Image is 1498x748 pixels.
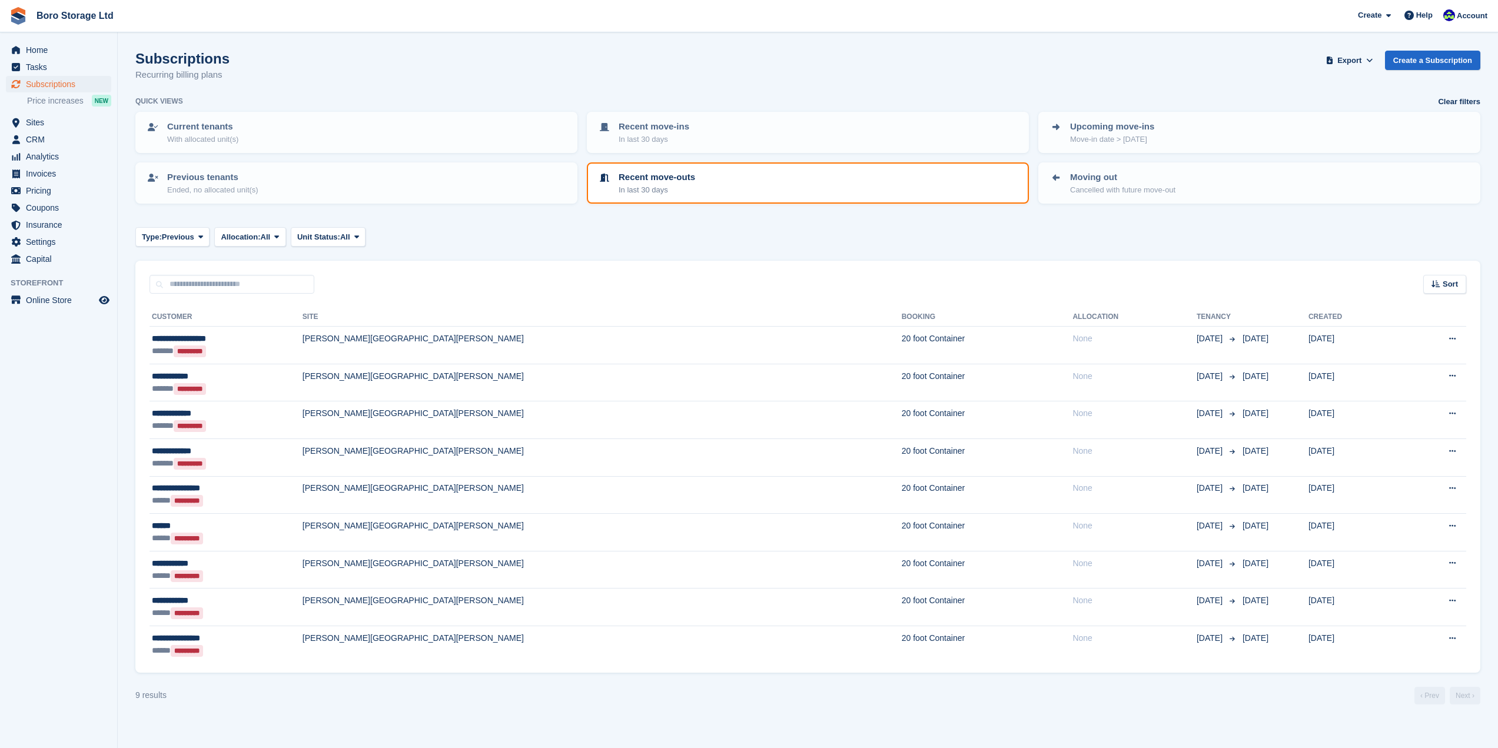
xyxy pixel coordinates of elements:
a: Next [1450,687,1480,704]
td: [DATE] [1308,626,1400,663]
span: Create [1358,9,1381,21]
button: Type: Previous [135,227,210,247]
span: Tasks [26,59,97,75]
span: CRM [26,131,97,148]
span: Account [1457,10,1487,22]
div: None [1072,632,1197,644]
td: 20 foot Container [902,364,1073,401]
p: Recent move-outs [619,171,695,184]
span: Invoices [26,165,97,182]
span: [DATE] [1197,482,1225,494]
a: Previous [1414,687,1445,704]
td: [DATE] [1308,589,1400,626]
span: Price increases [27,95,84,107]
div: None [1072,333,1197,345]
span: Allocation: [221,231,260,243]
a: menu [6,76,111,92]
span: [DATE] [1243,521,1268,530]
a: menu [6,200,111,216]
th: Booking [902,308,1073,327]
a: Price increases NEW [27,94,111,107]
td: [PERSON_NAME][GEOGRAPHIC_DATA][PERSON_NAME] [303,589,902,626]
span: Sort [1443,278,1458,290]
span: Insurance [26,217,97,233]
span: Capital [26,251,97,267]
span: Subscriptions [26,76,97,92]
span: [DATE] [1197,520,1225,532]
span: Online Store [26,292,97,308]
span: Export [1337,55,1361,67]
div: None [1072,370,1197,383]
a: Clear filters [1438,96,1480,108]
a: menu [6,251,111,267]
span: [DATE] [1243,408,1268,418]
span: Coupons [26,200,97,216]
span: Help [1416,9,1433,21]
span: Unit Status: [297,231,340,243]
p: In last 30 days [619,184,695,196]
td: 20 foot Container [902,589,1073,626]
td: [PERSON_NAME][GEOGRAPHIC_DATA][PERSON_NAME] [303,438,902,476]
td: [DATE] [1308,514,1400,551]
span: Home [26,42,97,58]
td: 20 foot Container [902,514,1073,551]
div: None [1072,520,1197,532]
span: [DATE] [1197,445,1225,457]
span: Pricing [26,182,97,199]
div: None [1072,445,1197,457]
span: [DATE] [1197,407,1225,420]
a: menu [6,59,111,75]
a: Current tenants With allocated unit(s) [137,113,576,152]
th: Tenancy [1197,308,1238,327]
p: Move-in date > [DATE] [1070,134,1154,145]
div: None [1072,482,1197,494]
a: Previous tenants Ended, no allocated unit(s) [137,164,576,202]
a: menu [6,234,111,250]
span: [DATE] [1243,446,1268,456]
td: [PERSON_NAME][GEOGRAPHIC_DATA][PERSON_NAME] [303,327,902,364]
p: In last 30 days [619,134,689,145]
p: Recent move-ins [619,120,689,134]
a: Upcoming move-ins Move-in date > [DATE] [1039,113,1479,152]
a: Preview store [97,293,111,307]
td: [DATE] [1308,401,1400,439]
p: Current tenants [167,120,238,134]
a: menu [6,114,111,131]
td: [DATE] [1308,364,1400,401]
td: [DATE] [1308,476,1400,514]
button: Allocation: All [214,227,286,247]
td: [PERSON_NAME][GEOGRAPHIC_DATA][PERSON_NAME] [303,476,902,514]
p: Previous tenants [167,171,258,184]
td: 20 foot Container [902,476,1073,514]
span: [DATE] [1243,334,1268,343]
th: Customer [150,308,303,327]
a: menu [6,292,111,308]
td: 20 foot Container [902,438,1073,476]
span: [DATE] [1197,557,1225,570]
td: 20 foot Container [902,327,1073,364]
p: Recurring billing plans [135,68,230,82]
span: Sites [26,114,97,131]
td: 20 foot Container [902,626,1073,663]
span: [DATE] [1243,483,1268,493]
td: [PERSON_NAME][GEOGRAPHIC_DATA][PERSON_NAME] [303,514,902,551]
span: Storefront [11,277,117,289]
th: Allocation [1072,308,1197,327]
div: None [1072,557,1197,570]
p: Moving out [1070,171,1175,184]
span: Analytics [26,148,97,165]
div: 9 results [135,689,167,702]
span: Settings [26,234,97,250]
span: All [340,231,350,243]
a: menu [6,182,111,199]
a: menu [6,165,111,182]
td: [PERSON_NAME][GEOGRAPHIC_DATA][PERSON_NAME] [303,364,902,401]
a: menu [6,42,111,58]
td: [DATE] [1308,551,1400,589]
img: stora-icon-8386f47178a22dfd0bd8f6a31ec36ba5ce8667c1dd55bd0f319d3a0aa187defe.svg [9,7,27,25]
div: None [1072,594,1197,607]
a: Recent move-ins In last 30 days [588,113,1028,152]
span: [DATE] [1243,371,1268,381]
span: [DATE] [1197,333,1225,345]
button: Export [1324,51,1376,70]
